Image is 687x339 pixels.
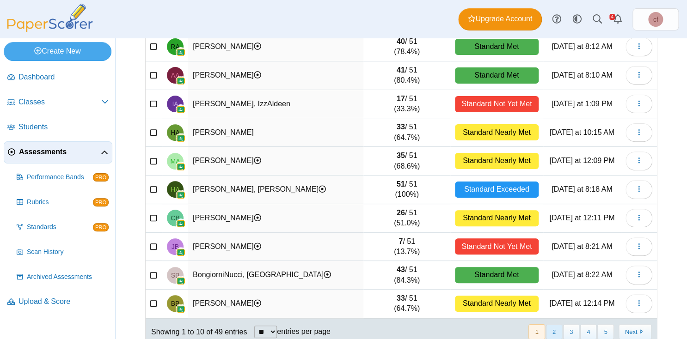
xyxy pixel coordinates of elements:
[13,216,112,238] a: Standards PRO
[397,151,405,159] b: 35
[549,299,614,307] time: Sep 8, 2025 at 12:14 PM
[4,291,112,313] a: Upload & Score
[363,90,450,119] td: / 51 (33.3%)
[188,61,363,90] td: [PERSON_NAME]
[188,118,363,147] td: [PERSON_NAME]
[27,272,109,282] span: Archived Assessments
[4,4,96,32] img: PaperScorer
[93,173,109,182] span: PRO
[171,129,179,136] span: Heidy Alvarez-Hernandez
[27,248,109,257] span: Scan History
[455,39,539,55] div: Standard Met
[4,116,112,139] a: Students
[171,72,180,79] span: Aaron Abraham
[550,128,614,136] time: Sep 5, 2025 at 10:15 AM
[455,267,539,283] div: Standard Met
[27,198,93,207] span: Rubrics
[549,157,614,164] time: Sep 8, 2025 at 12:09 PM
[549,214,614,222] time: Sep 8, 2025 at 12:11 PM
[19,147,101,157] span: Assessments
[4,141,112,163] a: Assessments
[93,198,109,206] span: PRO
[363,261,450,290] td: / 51 (84.3%)
[4,42,111,61] a: Create New
[13,166,112,188] a: Performance Bands PRO
[27,173,93,182] span: Performance Bands
[455,153,539,169] div: Standard Nearly Met
[397,95,405,103] b: 17
[363,118,450,147] td: / 51 (64.7%)
[399,237,403,245] b: 7
[455,182,539,198] div: Standard Exceeded
[18,97,101,107] span: Classes
[552,185,612,193] time: Sep 8, 2025 at 8:18 AM
[363,204,450,233] td: / 51 (51.0%)
[188,90,363,119] td: [PERSON_NAME], IzzAldeen
[188,176,363,204] td: [PERSON_NAME], [PERSON_NAME]
[176,276,185,285] img: googleClassroom-logo.png
[171,186,179,193] span: Hudson Axelrod
[468,14,532,24] span: Upgrade Account
[13,241,112,263] a: Scan History
[188,147,363,176] td: [PERSON_NAME]
[13,191,112,213] a: Rubrics PRO
[397,266,405,273] b: 43
[18,72,109,82] span: Dashboard
[171,158,180,164] span: Mohammad Awwad
[176,248,185,257] img: googleClassroom-logo.png
[455,296,539,312] div: Standard Nearly Met
[93,223,109,231] span: PRO
[172,101,178,107] span: IzzAldeen Alnatour
[397,37,405,45] b: 40
[176,133,185,143] img: googleClassroom-logo.png
[653,16,658,23] span: chrystal fanelli
[171,272,180,278] span: Sofia BongiorniNucci
[4,91,112,114] a: Classes
[552,100,613,108] time: Sep 5, 2025 at 1:09 PM
[632,8,679,30] a: chrystal fanelli
[458,8,542,30] a: Upgrade Account
[176,76,185,85] img: googleClassroom-logo.png
[188,261,363,290] td: BongiorniNucci, [GEOGRAPHIC_DATA]
[607,9,628,30] a: Alerts
[397,123,405,131] b: 33
[455,96,539,112] div: Standard Not Yet Met
[552,242,612,250] time: Sep 8, 2025 at 8:21 AM
[397,66,405,74] b: 41
[13,266,112,288] a: Archived Assessments
[171,300,180,307] span: Bryan Brown
[176,190,185,200] img: googleClassroom-logo.png
[176,219,185,228] img: googleClassroom-logo.png
[171,215,179,221] span: Camerin Barnes
[172,243,179,250] span: Jana Bayoumi
[552,271,612,278] time: Sep 8, 2025 at 8:22 AM
[363,176,450,204] td: / 51 (100%)
[4,25,96,33] a: PaperScorer
[18,122,109,132] span: Students
[188,233,363,261] td: [PERSON_NAME]
[176,105,185,114] img: googleClassroom-logo.png
[176,48,185,57] img: googleClassroom-logo.png
[176,304,185,314] img: googleClassroom-logo.png
[455,124,539,140] div: Standard Nearly Met
[176,162,185,171] img: googleClassroom-logo.png
[363,233,450,261] td: / 51 (13.7%)
[171,43,179,50] span: Rita Abouchaaoua
[277,327,331,335] label: entries per page
[552,42,612,50] time: Sep 8, 2025 at 8:12 AM
[455,67,539,84] div: Standard Met
[27,223,93,232] span: Standards
[363,147,450,176] td: / 51 (68.6%)
[363,61,450,90] td: / 51 (80.4%)
[552,71,612,79] time: Sep 8, 2025 at 8:10 AM
[18,297,109,307] span: Upload & Score
[455,238,539,254] div: Standard Not Yet Met
[397,209,405,217] b: 26
[188,33,363,61] td: [PERSON_NAME]
[363,290,450,318] td: / 51 (64.7%)
[648,12,663,27] span: chrystal fanelli
[4,67,112,89] a: Dashboard
[397,294,405,302] b: 33
[455,210,539,226] div: Standard Nearly Met
[188,290,363,318] td: [PERSON_NAME]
